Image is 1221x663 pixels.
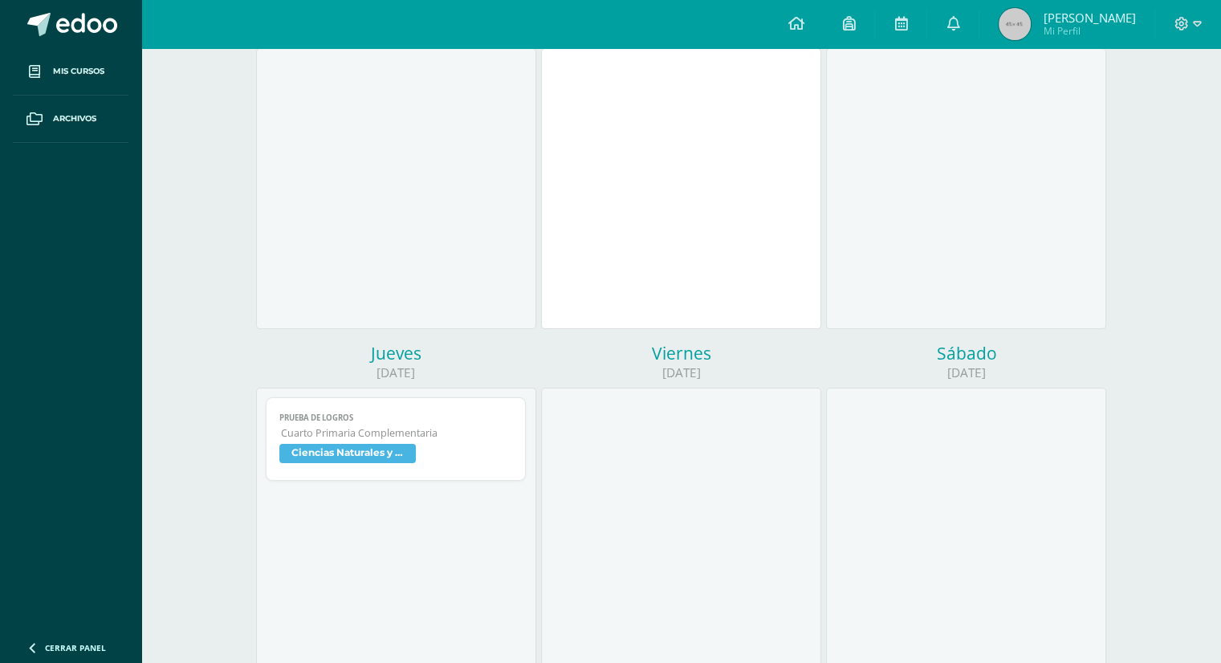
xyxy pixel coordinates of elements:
span: [PERSON_NAME] [1043,10,1135,26]
span: PRUEBA DE LOGROS [279,413,513,423]
div: [DATE] [256,364,536,381]
div: Jueves [256,342,536,364]
img: 45x45 [999,8,1031,40]
a: PRUEBA DE LOGROSCuarto Primaria ComplementariaCiencias Naturales y Tecnología [266,397,527,481]
span: Ciencias Naturales y Tecnología [279,444,416,463]
div: Sábado [826,342,1106,364]
div: [DATE] [541,364,821,381]
div: [DATE] [826,364,1106,381]
span: Cuarto Primaria Complementaria [281,426,513,440]
span: Mi Perfil [1043,24,1135,38]
div: Viernes [541,342,821,364]
span: Cerrar panel [45,642,106,653]
a: Mis cursos [13,48,128,96]
span: Archivos [53,112,96,125]
a: Archivos [13,96,128,143]
span: Mis cursos [53,65,104,78]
